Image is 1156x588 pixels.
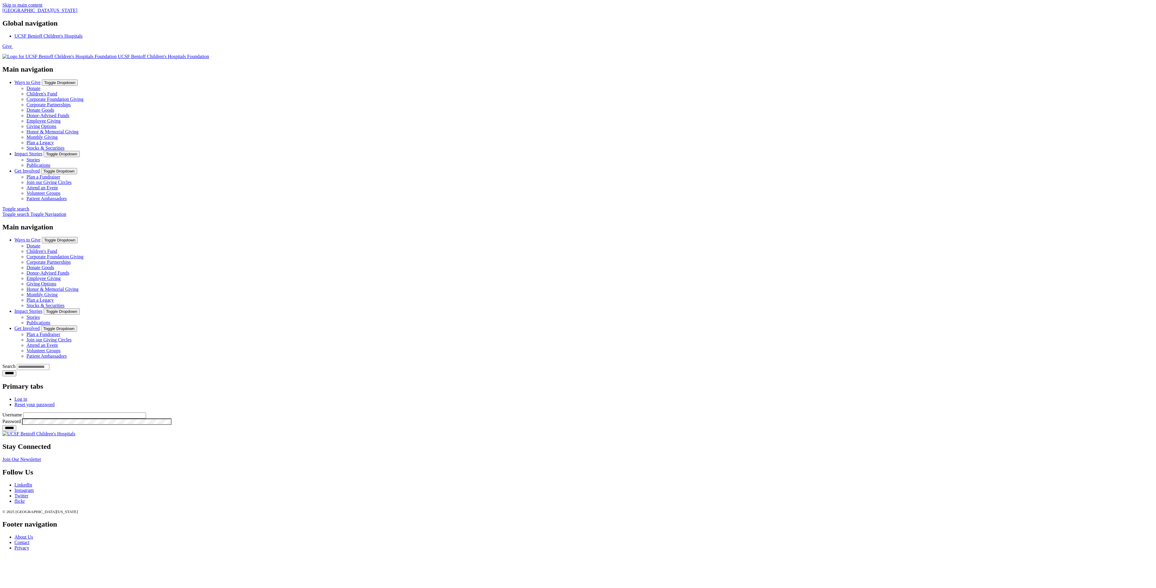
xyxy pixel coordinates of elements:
[14,540,30,545] a: Contact
[26,102,71,107] a: Corporate Partnerships
[26,124,56,129] a: Giving Options
[26,254,83,259] a: Corporate Foundation Giving
[2,54,117,59] img: Logo for UCSF Benioff Children's Hospitals Foundation
[26,260,71,265] a: Corporate Partnerships
[26,113,69,118] a: Donor-Advised Funds
[2,443,1154,451] h2: Stay Connected
[26,107,54,113] a: Donate Goods
[44,151,80,157] button: Toggle Dropdown
[14,499,25,504] a: flickr
[2,65,1154,73] h2: Main navigation
[14,534,33,540] a: About Us
[14,237,41,242] a: Ways to Give
[26,157,40,162] a: Stories
[26,276,61,281] a: Employee Giving
[2,412,22,417] label: Username
[2,509,78,514] small: © 2025 [GEOGRAPHIC_DATA][US_STATE]
[2,206,29,211] span: Toggle search
[42,79,78,86] button: Toggle Dropdown
[14,33,82,39] a: UCSF Benioff Children's Hospitals
[26,320,50,325] a: Publications
[26,145,64,151] a: Stocks & Securities
[26,97,83,102] a: Corporate Foundation Giving
[2,223,1154,231] h2: Main navigation
[42,237,78,243] button: Toggle Dropdown
[14,397,27,402] a: Log in
[2,364,16,369] label: Search
[26,86,40,91] a: Donate
[30,212,66,217] span: Toggle Navigation
[2,382,1154,390] h2: Primary tabs
[26,118,61,123] a: Employee Giving
[26,332,60,337] a: Plan a Fundraiser
[14,168,40,173] a: Get Involved
[44,308,80,315] button: Toggle Dropdown
[26,315,40,320] a: Stories
[26,353,67,359] a: Patient Ambassadors
[26,163,50,168] a: Publications
[26,185,58,190] a: Attend an Event
[2,2,42,8] a: Skip to main content
[26,297,54,303] a: Plan a Legacy
[26,135,58,140] a: Monthly Giving
[14,402,54,407] a: Reset your password
[26,265,54,270] a: Donate Goods
[2,419,21,424] label: Password
[2,212,29,217] span: Toggle search
[26,348,61,353] a: Volunteer Groups
[14,545,29,550] a: Privacy
[14,151,42,156] a: Impact Stories
[26,140,54,145] a: Plan a Legacy
[26,303,64,308] a: Stocks & Securities
[2,457,41,462] a: Join Our Newsletter
[14,326,40,331] a: Get Involved
[26,196,67,201] a: Patient Ambassadors
[2,431,75,437] img: UCSF Benioff Children's Hospitals
[26,180,72,185] a: Join our Giving Circles
[2,44,13,49] a: Give
[2,520,1154,528] h2: Footer navigation
[26,129,79,134] a: Honor & Memorial Giving
[26,337,72,342] a: Join our Giving Circles
[26,174,60,179] a: Plan a Fundraiser
[26,287,79,292] a: Honor & Memorial Giving
[26,191,61,196] a: Volunteer Groups
[26,270,69,275] a: Donor-Advised Funds
[2,19,1154,27] h2: Global navigation
[2,468,1154,476] h2: Follow Us
[26,249,57,254] a: Children's Fund
[41,325,77,332] button: Toggle Dropdown
[2,54,209,59] a: UCSF Benioff Children's Hospitals Foundation
[26,243,40,248] a: Donate
[14,493,28,498] a: Twitter
[2,8,77,13] a: [GEOGRAPHIC_DATA][US_STATE]
[14,80,41,85] a: Ways to Give
[14,309,42,314] a: Impact Stories
[118,54,209,59] span: UCSF Benioff Children's Hospitals Foundation
[26,292,58,297] a: Monthly Giving
[14,488,34,493] a: Instagram
[26,91,57,96] a: Children's Fund
[26,343,58,348] a: Attend an Event
[26,281,56,286] a: Giving Options
[14,482,32,487] a: LinkedIn
[41,168,77,174] button: Toggle Dropdown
